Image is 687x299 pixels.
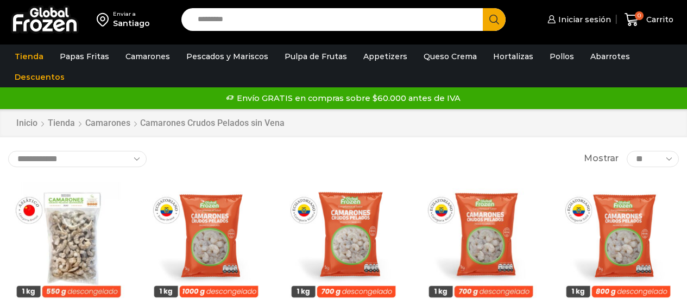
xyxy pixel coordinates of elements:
[556,14,611,25] span: Iniciar sesión
[622,7,676,33] a: 0 Carrito
[16,117,285,130] nav: Breadcrumb
[181,46,274,67] a: Pescados y Mariscos
[85,117,131,130] a: Camarones
[483,8,506,31] button: Search button
[418,46,482,67] a: Queso Crema
[97,10,113,29] img: address-field-icon.svg
[54,46,115,67] a: Papas Fritas
[635,11,644,20] span: 0
[120,46,175,67] a: Camarones
[279,46,352,67] a: Pulpa de Frutas
[140,118,285,128] h1: Camarones Crudos Pelados sin Vena
[358,46,413,67] a: Appetizers
[544,46,579,67] a: Pollos
[585,46,635,67] a: Abarrotes
[488,46,539,67] a: Hortalizas
[584,152,619,165] span: Mostrar
[113,10,150,18] div: Enviar a
[113,18,150,29] div: Santiago
[16,117,38,130] a: Inicio
[9,67,70,87] a: Descuentos
[545,9,611,30] a: Iniciar sesión
[47,117,75,130] a: Tienda
[9,46,49,67] a: Tienda
[8,151,147,167] select: Pedido de la tienda
[644,14,673,25] span: Carrito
